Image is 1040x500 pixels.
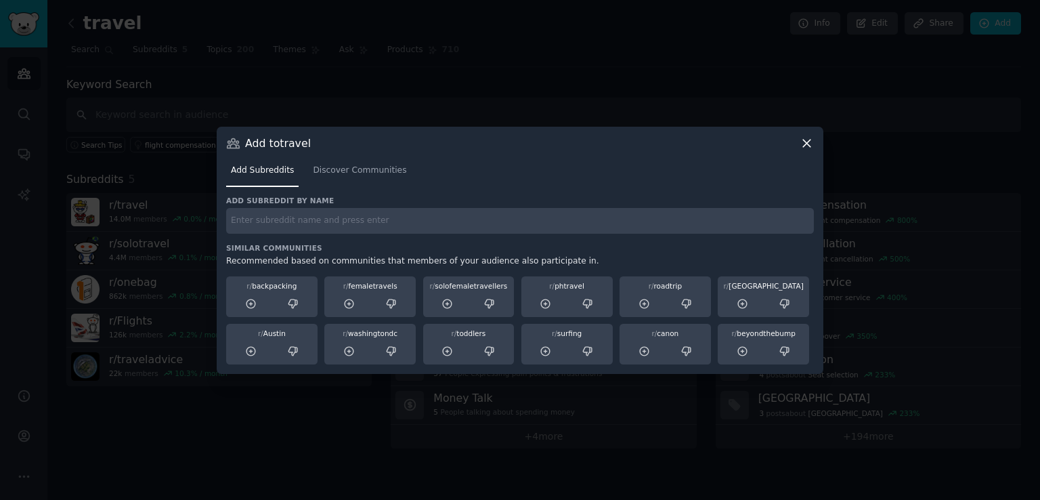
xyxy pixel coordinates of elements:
[731,329,737,337] span: r/
[526,281,608,291] div: phtravel
[313,165,406,177] span: Discover Communities
[624,281,706,291] div: roadtrip
[246,282,252,290] span: r/
[429,282,435,290] span: r/
[231,165,294,177] span: Add Subreddits
[451,329,456,337] span: r/
[549,282,555,290] span: r/
[308,160,411,188] a: Discover Communities
[231,329,313,338] div: Austin
[624,329,706,338] div: canon
[226,208,814,234] input: Enter subreddit name and press enter
[343,282,349,290] span: r/
[428,281,510,291] div: solofemaletravellers
[226,243,814,253] h3: Similar Communities
[552,329,557,337] span: r/
[231,281,313,291] div: backpacking
[226,255,814,268] div: Recommended based on communities that members of your audience also participate in.
[226,196,814,205] h3: Add subreddit by name
[722,281,804,291] div: [GEOGRAPHIC_DATA]
[526,329,608,338] div: surfing
[343,329,348,337] span: r/
[428,329,510,338] div: toddlers
[722,329,804,338] div: beyondthebump
[724,282,729,290] span: r/
[258,329,263,337] span: r/
[329,329,411,338] div: washingtondc
[226,160,299,188] a: Add Subreddits
[651,329,657,337] span: r/
[245,136,311,150] h3: Add to travel
[649,282,654,290] span: r/
[329,281,411,291] div: femaletravels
